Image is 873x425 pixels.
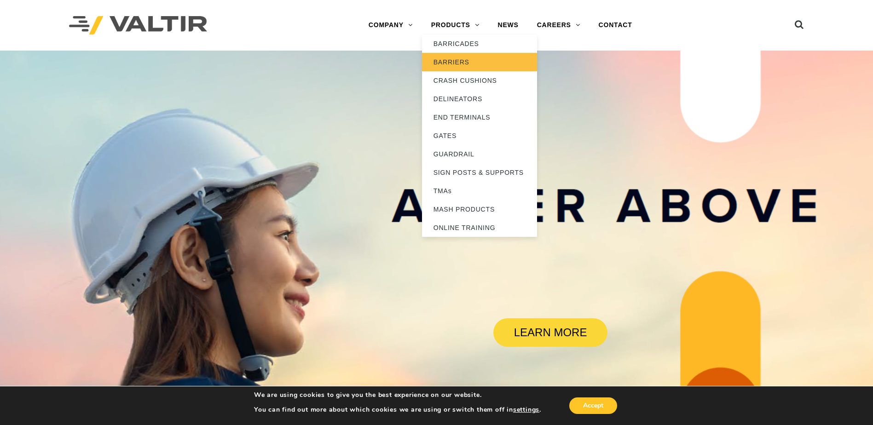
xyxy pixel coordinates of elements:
[422,108,537,126] a: END TERMINALS
[254,391,541,399] p: We are using cookies to give you the best experience on our website.
[359,16,422,34] a: COMPANY
[422,163,537,182] a: SIGN POSTS & SUPPORTS
[422,218,537,237] a: ONLINE TRAINING
[422,126,537,145] a: GATES
[422,34,537,53] a: BARRICADES
[69,16,207,35] img: Valtir
[422,16,489,34] a: PRODUCTS
[422,71,537,90] a: CRASH CUSHIONS
[489,16,528,34] a: NEWS
[528,16,590,34] a: CAREERS
[254,406,541,414] p: You can find out more about which cookies we are using or switch them off in .
[513,406,539,414] button: settings
[569,397,617,414] button: Accept
[422,53,537,71] a: BARRIERS
[422,145,537,163] a: GUARDRAIL
[493,318,607,347] a: LEARN MORE
[422,90,537,108] a: DELINEATORS
[422,182,537,200] a: TMAs
[422,200,537,218] a: MASH PRODUCTS
[590,16,642,34] a: CONTACT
